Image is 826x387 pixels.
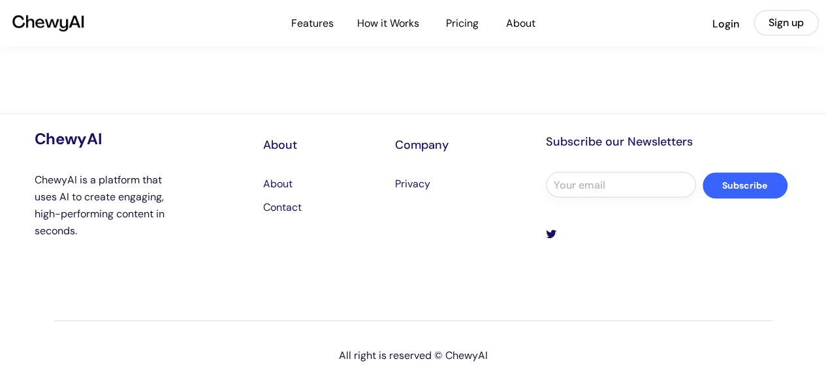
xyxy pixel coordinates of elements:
div: ChewyAI is a platform that uses AI to create engaging, high-performing content in seconds. [35,172,177,240]
button: Sign up [754,10,819,36]
div: Features [291,15,342,32]
div: About [263,176,321,193]
div:  [546,228,570,241]
button: Subscribe [703,172,787,198]
div: Pricing [446,15,482,32]
div: Contact [263,199,316,216]
div: Company [395,136,462,155]
div: About [263,136,311,155]
div: ChewyAI [35,130,177,148]
div: Login [712,17,754,31]
input: Your email [546,172,696,198]
div: About [506,15,537,32]
div: How it Works [357,15,424,32]
div: Privacy [395,176,443,193]
div: All right is reserved © ChewyAI [86,347,740,364]
div: Subscribe our Newsletters [546,133,712,151]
